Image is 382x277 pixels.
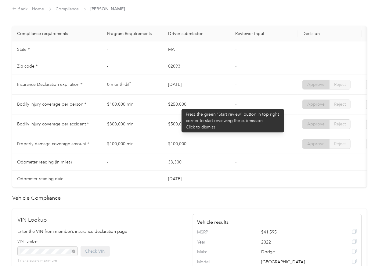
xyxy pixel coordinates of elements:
[102,41,163,58] td: -
[334,82,346,87] span: Reject
[235,102,236,107] span: -
[17,64,38,69] span: Zip code *
[12,154,102,171] td: Odometer reading (in miles)
[102,75,163,95] td: 0 month-diff
[12,114,102,134] td: Bodily injury coverage per accident *
[32,6,44,12] a: Home
[197,229,223,236] span: MSRP
[235,64,236,69] span: -
[297,26,362,41] th: Decision
[12,26,102,41] th: Compliance requirements
[235,47,236,52] span: -
[18,258,77,264] p: 17 characters maximum
[334,141,346,146] span: Reject
[163,114,230,134] td: $500,000
[307,121,325,127] span: Approve
[348,243,382,277] iframe: Everlance-gr Chat Button Frame
[261,249,325,255] span: Dodge
[102,114,163,134] td: $300,000 min
[235,176,236,181] span: -
[307,102,325,107] span: Approve
[17,121,89,127] span: Bodily injury coverage per accident *
[12,95,102,114] td: Bodily injury coverage per person *
[12,5,28,13] div: Back
[102,58,163,75] td: -
[163,154,230,171] td: 33,300
[163,58,230,75] td: 02093
[102,154,163,171] td: -
[18,216,186,224] h2: VIN Lookup
[91,6,125,12] span: [PERSON_NAME]
[12,134,102,154] td: Property damage coverage amount *
[261,239,325,246] span: 2022
[235,141,236,146] span: -
[12,194,367,202] h2: Vehicle Compliance
[17,141,89,146] span: Property damage coverage amount *
[17,47,30,52] span: State *
[334,102,346,107] span: Reject
[17,176,63,181] span: Odometer reading date
[197,259,223,265] span: Model
[56,6,79,12] a: Compliance
[12,75,102,95] td: Insurance Declaration expiration *
[334,121,346,127] span: Reject
[163,41,230,58] td: MA
[235,82,236,87] span: -
[102,95,163,114] td: $100,000 min
[17,160,72,165] span: Odometer reading (in miles)
[307,82,325,87] span: Approve
[12,41,102,58] td: State *
[235,121,236,127] span: -
[163,134,230,154] td: $100,000
[102,171,163,188] td: -
[12,58,102,75] td: Zip code *
[12,171,102,188] td: Odometer reading date
[18,239,77,244] label: VIN number
[307,141,325,146] span: Approve
[261,259,325,265] span: [GEOGRAPHIC_DATA]
[163,26,230,41] th: Driver submission
[163,95,230,114] td: $250,000
[17,82,82,87] span: Insurance Declaration expiration *
[230,26,297,41] th: Reviewer input
[261,229,325,236] span: $41,595
[163,75,230,95] td: [DATE]
[102,134,163,154] td: $100,000 min
[235,160,236,165] span: -
[102,26,163,41] th: Program Requirements
[18,228,186,235] p: Enter the VIN from member’s insurance declaration page
[197,239,223,246] span: Year
[163,171,230,188] td: [DATE]
[197,249,223,255] span: Make
[17,102,86,107] span: Bodily injury coverage per person *
[197,219,357,226] h4: Vehicle results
